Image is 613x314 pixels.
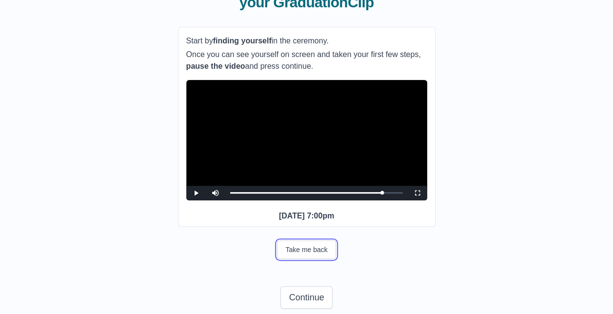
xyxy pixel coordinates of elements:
[186,35,427,47] p: Start by in the ceremony.
[186,186,206,200] button: Play
[230,192,403,194] div: Progress Bar
[408,186,427,200] button: Fullscreen
[186,49,427,72] p: Once you can see yourself on screen and taken your first few steps, and press continue.
[280,286,332,309] button: Continue
[277,240,336,259] button: Take me back
[206,186,225,200] button: Mute
[186,210,427,222] p: [DATE] 7:00pm
[213,37,272,45] b: finding yourself
[186,80,427,200] div: Video Player
[186,62,245,70] b: pause the video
